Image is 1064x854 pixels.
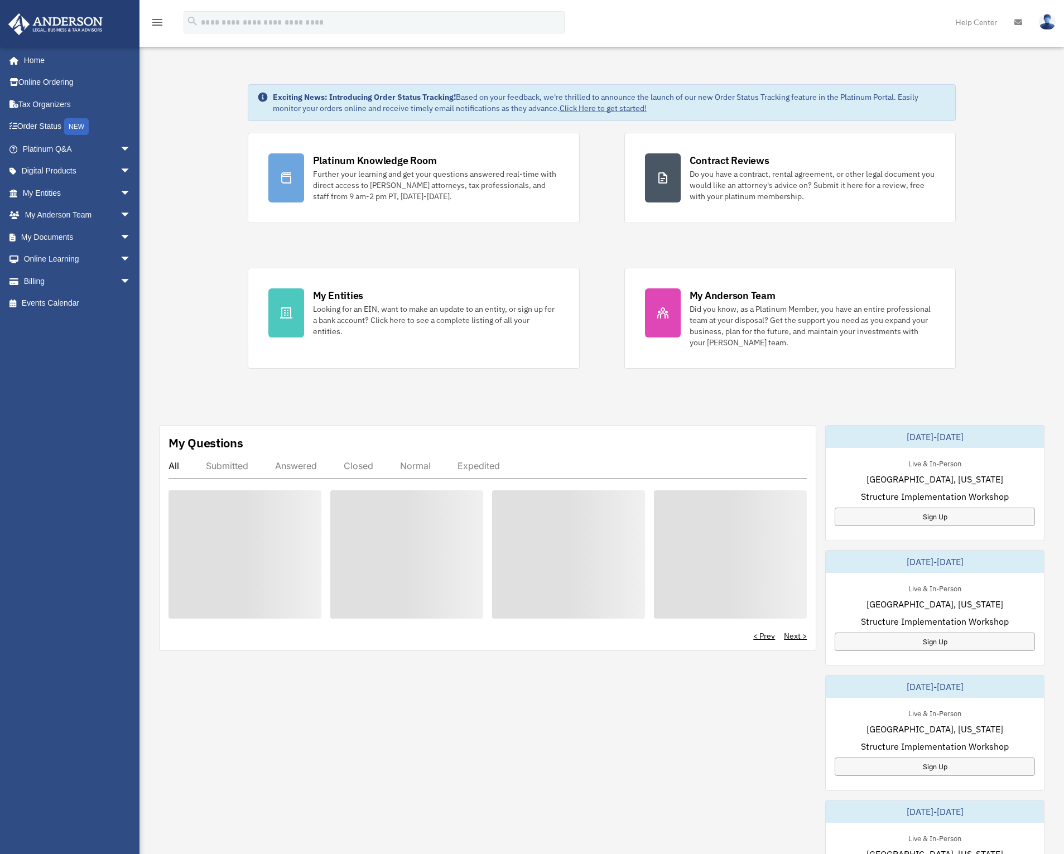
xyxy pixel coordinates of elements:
[899,832,970,843] div: Live & In-Person
[690,168,936,202] div: Do you have a contract, rental agreement, or other legal document you would like an attorney's ad...
[273,91,947,114] div: Based on your feedback, we're thrilled to announce the launch of our new Order Status Tracking fe...
[899,457,970,469] div: Live & In-Person
[8,204,148,226] a: My Anderson Teamarrow_drop_down
[344,460,373,471] div: Closed
[861,740,1009,753] span: Structure Implementation Workshop
[120,226,142,249] span: arrow_drop_down
[8,160,148,182] a: Digital Productsarrow_drop_down
[899,707,970,718] div: Live & In-Person
[861,490,1009,503] span: Structure Implementation Workshop
[120,138,142,161] span: arrow_drop_down
[120,270,142,293] span: arrow_drop_down
[753,630,775,641] a: < Prev
[168,435,243,451] div: My Questions
[866,597,1003,611] span: [GEOGRAPHIC_DATA], [US_STATE]
[120,248,142,271] span: arrow_drop_down
[835,508,1035,526] a: Sign Up
[151,16,164,29] i: menu
[273,92,456,102] strong: Exciting News: Introducing Order Status Tracking!
[624,133,956,223] a: Contract Reviews Do you have a contract, rental agreement, or other legal document you would like...
[186,15,199,27] i: search
[8,115,148,138] a: Order StatusNEW
[275,460,317,471] div: Answered
[168,460,179,471] div: All
[120,204,142,227] span: arrow_drop_down
[826,426,1044,448] div: [DATE]-[DATE]
[690,303,936,348] div: Did you know, as a Platinum Member, you have an entire professional team at your disposal? Get th...
[8,138,148,160] a: Platinum Q&Aarrow_drop_down
[400,460,431,471] div: Normal
[8,182,148,204] a: My Entitiesarrow_drop_down
[313,168,559,202] div: Further your learning and get your questions answered real-time with direct access to [PERSON_NAM...
[560,103,647,113] a: Click Here to get started!
[899,582,970,594] div: Live & In-Person
[835,757,1035,776] a: Sign Up
[313,153,437,167] div: Platinum Knowledge Room
[8,49,142,71] a: Home
[458,460,500,471] div: Expedited
[690,153,769,167] div: Contract Reviews
[826,676,1044,698] div: [DATE]-[DATE]
[826,800,1044,823] div: [DATE]-[DATE]
[248,133,580,223] a: Platinum Knowledge Room Further your learning and get your questions answered real-time with dire...
[206,460,248,471] div: Submitted
[313,288,363,302] div: My Entities
[835,633,1035,651] a: Sign Up
[1039,14,1056,30] img: User Pic
[151,20,164,29] a: menu
[690,288,776,302] div: My Anderson Team
[8,248,148,271] a: Online Learningarrow_drop_down
[8,292,148,315] a: Events Calendar
[866,722,1003,736] span: [GEOGRAPHIC_DATA], [US_STATE]
[8,226,148,248] a: My Documentsarrow_drop_down
[120,182,142,205] span: arrow_drop_down
[313,303,559,337] div: Looking for an EIN, want to make an update to an entity, or sign up for a bank account? Click her...
[826,551,1044,573] div: [DATE]-[DATE]
[8,71,148,94] a: Online Ordering
[8,270,148,292] a: Billingarrow_drop_down
[5,13,106,35] img: Anderson Advisors Platinum Portal
[861,615,1009,628] span: Structure Implementation Workshop
[8,93,148,115] a: Tax Organizers
[248,268,580,369] a: My Entities Looking for an EIN, want to make an update to an entity, or sign up for a bank accoun...
[624,268,956,369] a: My Anderson Team Did you know, as a Platinum Member, you have an entire professional team at your...
[120,160,142,183] span: arrow_drop_down
[784,630,807,641] a: Next >
[64,118,89,135] div: NEW
[866,472,1003,486] span: [GEOGRAPHIC_DATA], [US_STATE]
